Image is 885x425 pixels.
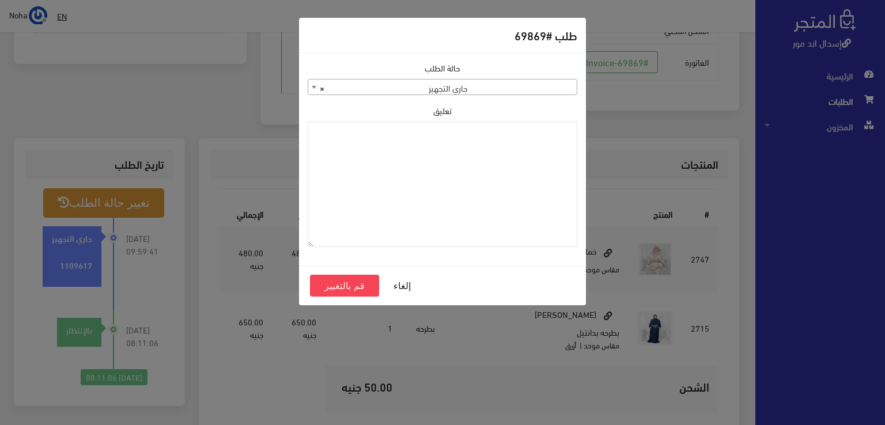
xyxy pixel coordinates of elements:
button: إلغاء [379,275,425,297]
span: جاري التجهيز [308,79,577,96]
span: جاري التجهيز [308,79,577,95]
button: قم بالتغيير [310,275,379,297]
h5: طلب #69869 [515,26,577,44]
label: تعليق [433,104,452,117]
span: × [320,79,324,96]
label: حالة الطلب [425,62,460,74]
iframe: Drift Widget Chat Controller [14,346,58,390]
